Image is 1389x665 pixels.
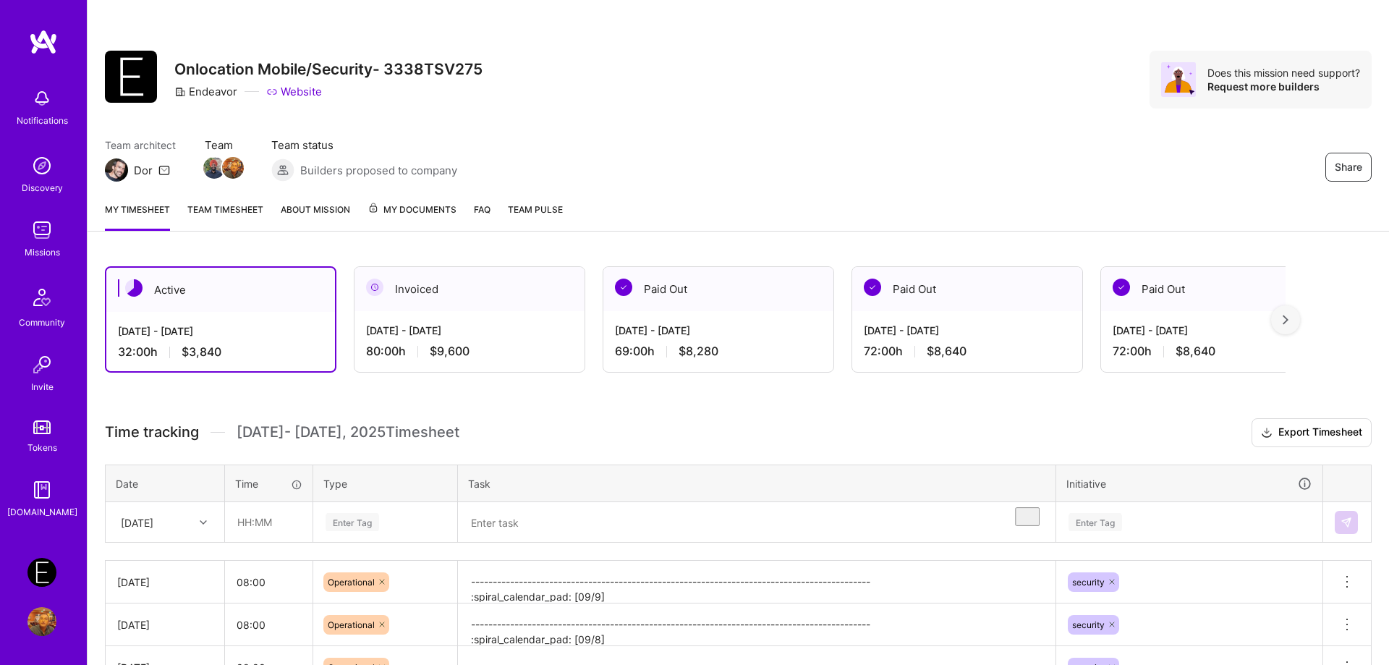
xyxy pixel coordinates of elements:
a: Team timesheet [187,202,263,231]
div: [DATE] [117,617,213,632]
div: Paid Out [1101,267,1331,311]
div: [DATE] - [DATE] [118,323,323,339]
span: Team Pulse [508,204,563,215]
div: [DATE] - [DATE] [864,323,1071,338]
div: Time [235,476,302,491]
a: Team Pulse [508,202,563,231]
span: $9,600 [430,344,470,359]
div: Initiative [1066,475,1312,492]
textarea: -------------------------------------------------------------------------------------------- :spi... [459,562,1054,602]
img: Active [125,279,143,297]
span: $8,640 [1176,344,1215,359]
img: Paid Out [615,279,632,296]
img: right [1283,315,1288,325]
a: Website [266,84,322,99]
span: My Documents [368,202,456,218]
a: User Avatar [24,607,60,636]
a: FAQ [474,202,490,231]
img: tokens [33,420,51,434]
div: Paid Out [852,267,1082,311]
i: icon Chevron [200,519,207,526]
img: Team Member Avatar [222,157,244,179]
img: Invoiced [366,279,383,296]
img: Company Logo [105,51,157,103]
span: Builders proposed to company [300,163,457,178]
img: discovery [27,151,56,180]
div: [DATE] - [DATE] [1113,323,1320,338]
a: My timesheet [105,202,170,231]
h3: Onlocation Mobile/Security- 3338TSV275 [174,60,483,78]
img: Paid Out [864,279,881,296]
img: Avatar [1161,62,1196,97]
span: Operational [328,577,375,588]
img: logo [29,29,58,55]
textarea: -------------------------------------------------------------------------------------------- :spi... [459,605,1054,645]
button: Export Timesheet [1252,418,1372,447]
div: Paid Out [603,267,833,311]
div: Tokens [27,440,57,455]
i: icon CompanyGray [174,86,186,98]
span: Team [205,137,242,153]
div: [DATE] - [DATE] [615,323,822,338]
div: Invite [31,379,54,394]
span: $3,840 [182,344,221,360]
th: Task [458,465,1056,502]
div: [DATE] [117,575,213,590]
div: Endeavor [174,84,237,99]
span: Operational [328,619,375,630]
input: HH:MM [226,503,312,541]
span: [DATE] - [DATE] , 2025 Timesheet [237,423,459,441]
img: Community [25,280,59,315]
div: [DATE] [121,514,153,530]
img: Builders proposed to company [271,158,294,182]
img: Endeavor: Onlocation Mobile/Security- 3338TSV275 [27,558,56,587]
img: User Avatar [27,607,56,636]
input: HH:MM [225,563,313,601]
div: Invoiced [354,267,585,311]
span: Team architect [105,137,176,153]
i: icon Mail [158,164,170,176]
textarea: To enrich screen reader interactions, please activate Accessibility in Grammarly extension settings [459,504,1054,542]
div: Does this mission need support? [1207,66,1360,80]
a: My Documents [368,202,456,231]
img: Paid Out [1113,279,1130,296]
span: $8,280 [679,344,718,359]
div: 80:00 h [366,344,573,359]
img: guide book [27,475,56,504]
span: security [1072,619,1105,630]
div: 72:00 h [1113,344,1320,359]
div: 72:00 h [864,344,1071,359]
img: Team Member Avatar [203,157,225,179]
i: icon Download [1261,425,1273,441]
div: Enter Tag [326,511,379,533]
div: Active [106,268,335,312]
span: security [1072,577,1105,588]
div: 69:00 h [615,344,822,359]
input: HH:MM [225,606,313,644]
a: Endeavor: Onlocation Mobile/Security- 3338TSV275 [24,558,60,587]
div: Request more builders [1207,80,1360,93]
div: [DATE] - [DATE] [366,323,573,338]
img: Team Architect [105,158,128,182]
div: Dor [134,163,153,178]
button: Share [1325,153,1372,182]
span: Team status [271,137,457,153]
div: Notifications [17,113,68,128]
a: About Mission [281,202,350,231]
div: [DOMAIN_NAME] [7,504,77,520]
span: Time tracking [105,423,199,441]
span: Share [1335,160,1362,174]
img: Submit [1341,517,1352,528]
span: $8,640 [927,344,967,359]
img: teamwork [27,216,56,245]
img: Invite [27,350,56,379]
th: Type [313,465,458,502]
div: Missions [25,245,60,260]
th: Date [106,465,225,502]
div: 32:00 h [118,344,323,360]
a: Team Member Avatar [205,156,224,180]
div: Community [19,315,65,330]
div: Enter Tag [1069,511,1122,533]
a: Team Member Avatar [224,156,242,180]
img: bell [27,84,56,113]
